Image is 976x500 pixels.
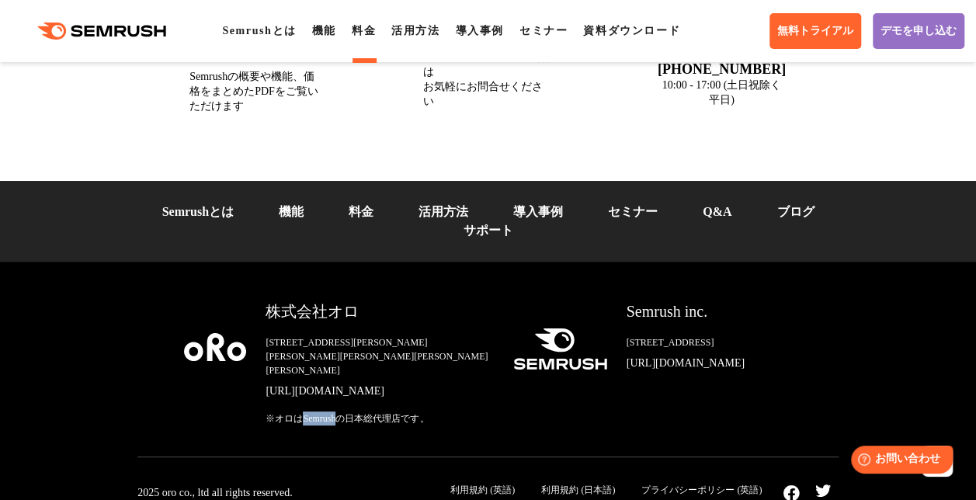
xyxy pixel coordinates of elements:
a: 資料ダウンロード [583,25,680,36]
a: [URL][DOMAIN_NAME] [266,384,488,399]
a: 導入事例 [455,25,503,36]
a: 活用方法 [419,205,468,218]
div: [STREET_ADDRESS][PERSON_NAME][PERSON_NAME][PERSON_NAME][PERSON_NAME][PERSON_NAME] [266,335,488,377]
a: 導入事例 [513,205,563,218]
div: [STREET_ADDRESS] [627,335,792,349]
a: Semrushとは [162,205,234,218]
div: Semrush inc. [627,300,792,323]
a: Q&A [703,205,731,218]
a: 機能 [279,205,304,218]
a: 無料トライアル [769,13,861,49]
a: 利用規約 (日本語) [541,484,615,495]
div: 10:00 - 17:00 (土日祝除く平日) [657,78,787,107]
div: ※オロはSemrushの日本総代理店です。 [266,411,488,425]
a: 利用規約 (英語) [450,484,515,495]
a: セミナー [519,25,568,36]
a: [URL][DOMAIN_NAME] [627,356,792,371]
div: Semrushの概要や機能、価格をまとめたPDFをご覧いただけます [189,69,319,113]
a: Semrushとは [222,25,296,36]
a: プライバシーポリシー (英語) [641,484,762,495]
a: ブログ [776,205,814,218]
div: Semrushについての不明点は お気軽にお問合せください [423,50,553,109]
a: 活用方法 [391,25,439,36]
img: twitter [815,484,831,497]
iframe: Help widget launcher [838,439,959,483]
a: サポート [464,224,513,237]
img: oro company [184,333,246,361]
a: 機能 [312,25,336,36]
a: 料金 [349,205,373,218]
div: 2025 oro co., ltd all rights reserved. [137,486,292,500]
div: 株式会社オロ [266,300,488,323]
a: 料金 [352,25,376,36]
span: デモを申し込む [880,24,957,38]
a: デモを申し込む [873,13,964,49]
span: 無料トライアル [777,24,853,38]
a: セミナー [608,205,658,218]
